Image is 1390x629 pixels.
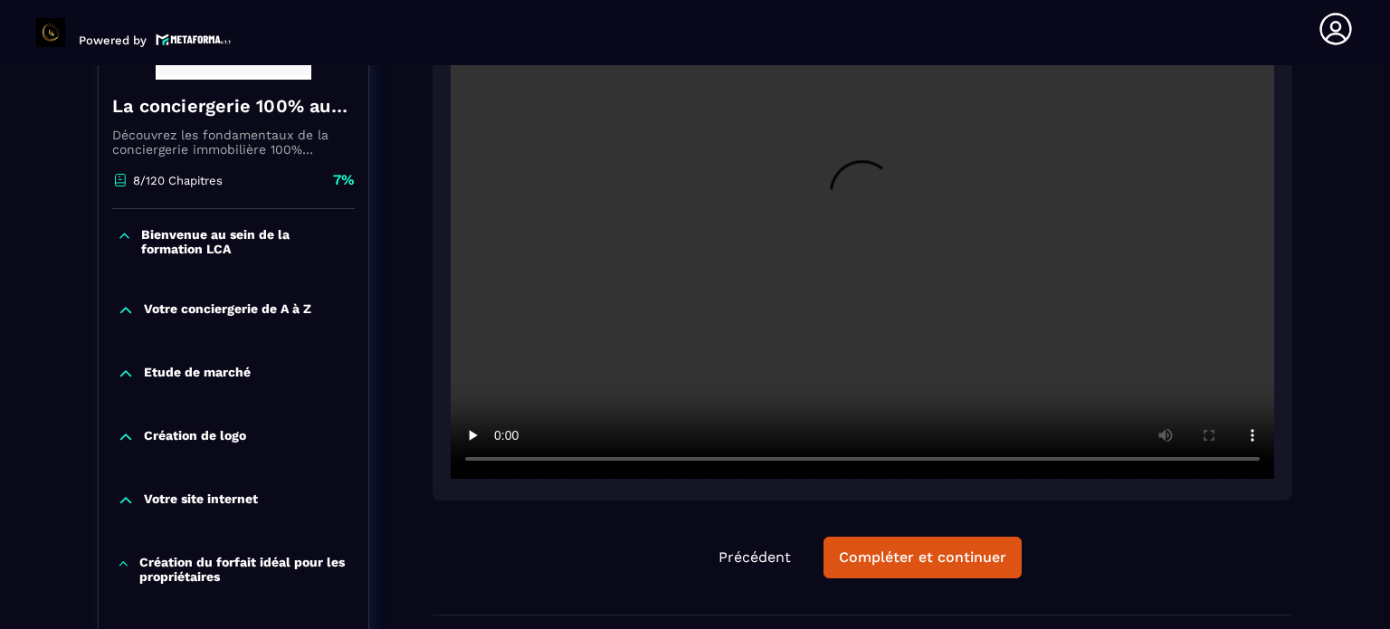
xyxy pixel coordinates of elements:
img: logo [156,32,232,47]
p: Votre conciergerie de A à Z [144,301,311,319]
h4: La conciergerie 100% automatisée [112,93,355,119]
p: Etude de marché [144,365,251,383]
div: Compléter et continuer [839,548,1006,567]
p: Découvrez les fondamentaux de la conciergerie immobilière 100% automatisée. Cette formation est c... [112,128,355,157]
p: 7% [333,170,355,190]
button: Précédent [704,538,805,577]
p: Bienvenue au sein de la formation LCA [141,227,350,256]
p: Création de logo [144,428,246,446]
button: Compléter et continuer [824,537,1022,578]
p: Powered by [79,33,147,47]
p: Votre site internet [144,491,258,510]
img: logo-branding [36,18,65,47]
p: Création du forfait idéal pour les propriétaires [139,555,350,584]
p: 8/120 Chapitres [133,174,223,187]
